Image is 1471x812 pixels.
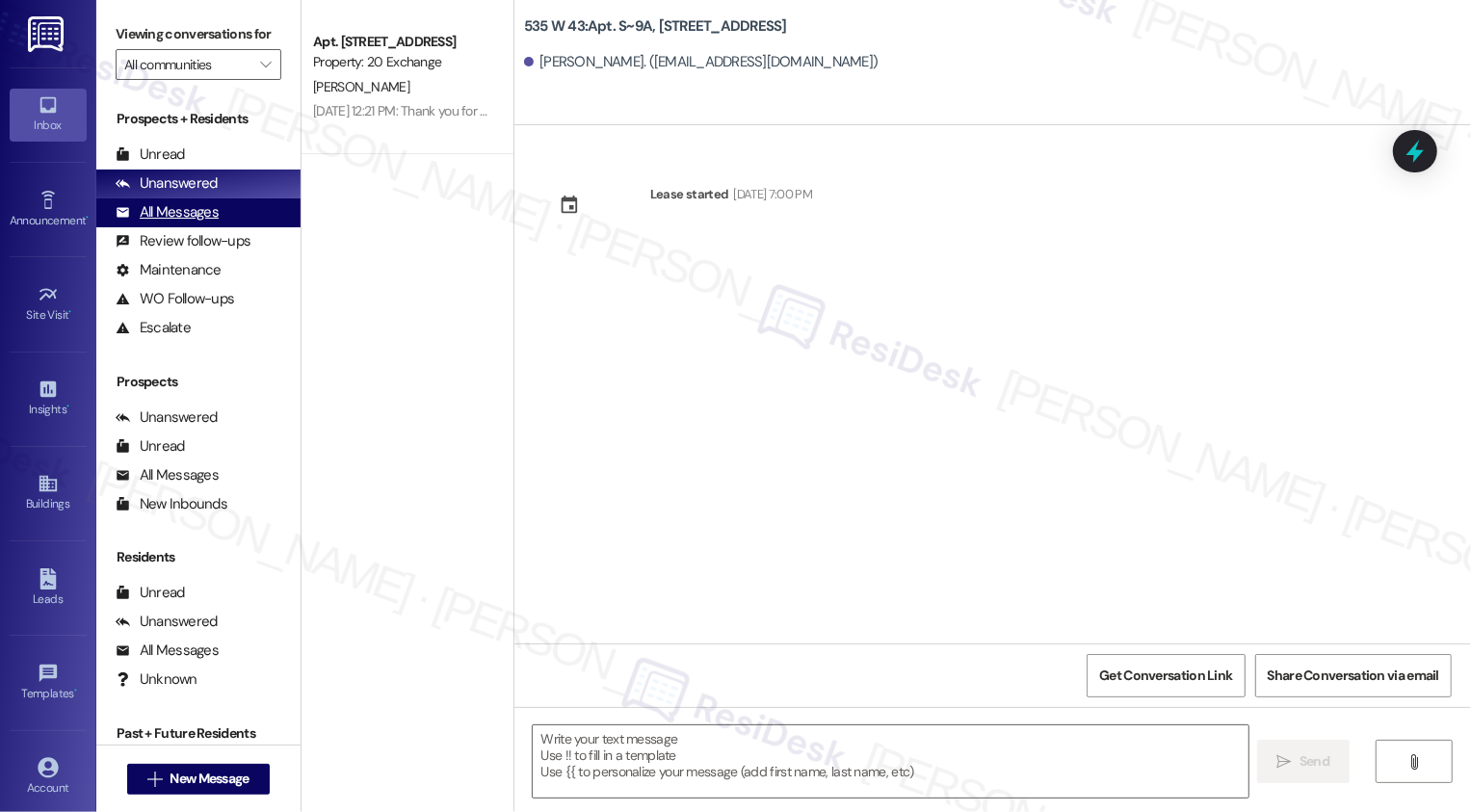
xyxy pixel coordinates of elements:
span: • [74,684,77,697]
span: • [86,211,89,224]
div: Escalate [116,318,191,338]
a: Buildings [10,467,87,519]
span: Get Conversation Link [1099,666,1232,686]
div: Unread [116,583,185,603]
button: Send [1257,740,1351,783]
div: Apt. [STREET_ADDRESS] [313,32,491,52]
i:  [147,772,162,787]
span: • [69,305,72,319]
div: Past + Future Residents [96,723,301,744]
img: ResiDesk Logo [28,16,67,52]
div: Property: 20 Exchange [313,52,491,72]
a: Leads [10,563,87,615]
span: Share Conversation via email [1268,666,1439,686]
button: New Message [127,764,270,795]
button: Share Conversation via email [1255,654,1452,697]
div: [DATE] 7:00 PM [728,184,812,204]
div: Unread [116,144,185,165]
div: Maintenance [116,260,222,280]
span: • [66,400,69,413]
div: Unanswered [116,407,218,428]
b: 535 W 43: Apt. S~9A, [STREET_ADDRESS] [524,16,787,37]
a: Site Visit • [10,278,87,330]
div: Prospects + Residents [96,109,301,129]
label: Viewing conversations for [116,19,281,49]
i:  [1407,754,1422,770]
div: Unknown [116,669,197,690]
div: Unread [116,436,185,457]
div: Unanswered [116,173,218,194]
div: [DATE] 12:21 PM: Thank you for contacting our leasing department. A leasing partner will be in to... [313,102,1176,119]
span: Send [1300,751,1329,772]
div: All Messages [116,465,219,485]
div: Lease started [650,184,729,204]
div: Review follow-ups [116,231,250,251]
div: WO Follow-ups [116,289,234,309]
span: [PERSON_NAME] [313,78,409,95]
div: [PERSON_NAME]. ([EMAIL_ADDRESS][DOMAIN_NAME]) [524,52,879,72]
i:  [1277,754,1292,770]
span: New Message [170,769,249,789]
div: Prospects [96,372,301,392]
div: All Messages [116,202,219,223]
div: All Messages [116,641,219,661]
a: Templates • [10,657,87,709]
input: All communities [124,49,250,80]
div: Residents [96,547,301,567]
a: Inbox [10,89,87,141]
a: Account [10,751,87,803]
a: Insights • [10,373,87,425]
div: New Inbounds [116,494,227,514]
i:  [260,57,271,72]
button: Get Conversation Link [1087,654,1245,697]
div: Unanswered [116,612,218,632]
